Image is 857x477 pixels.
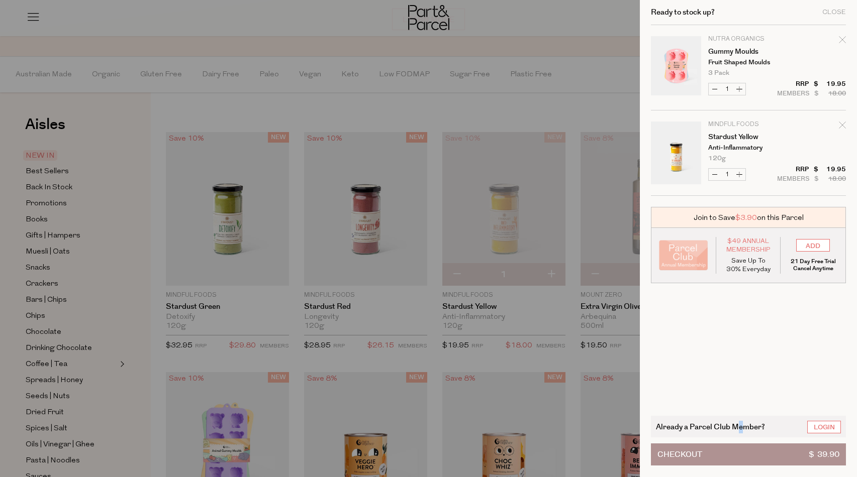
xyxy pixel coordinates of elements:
[651,443,846,465] button: Checkout$ 39.90
[708,145,786,151] p: Anti-Inflammatory
[708,70,729,76] span: 3 Pack
[839,120,846,134] div: Remove Stardust Yellow
[807,421,841,433] a: Login
[735,212,757,223] span: $3.90
[839,35,846,48] div: Remove Gummy Moulds
[651,207,846,228] div: Join to Save on this Parcel
[796,239,830,252] input: ADD
[708,134,786,141] a: Stardust Yellow
[708,48,786,55] a: Gummy Moulds
[708,36,786,42] p: Nutra Organics
[809,444,839,465] span: $ 39.90
[708,122,786,128] p: Mindful Foods
[708,155,726,162] span: 120g
[708,59,786,66] p: Fruit Shaped Moulds
[656,421,765,432] span: Already a Parcel Club Member?
[724,237,773,254] span: $49 Annual Membership
[721,83,733,95] input: QTY Gummy Moulds
[651,9,715,16] h2: Ready to stock up?
[822,9,846,16] div: Close
[657,444,702,465] span: Checkout
[721,169,733,180] input: QTY Stardust Yellow
[724,257,773,274] p: Save Up To 30% Everyday
[788,258,838,272] p: 21 Day Free Trial Cancel Anytime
